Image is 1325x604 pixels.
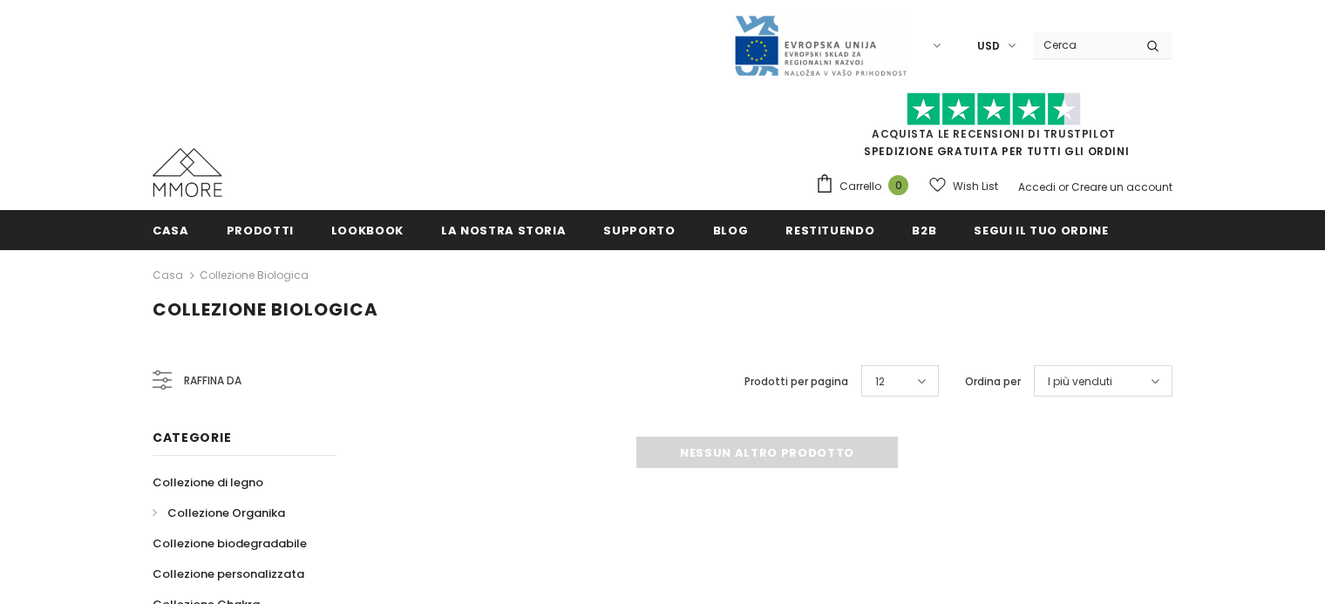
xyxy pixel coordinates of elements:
span: Collezione personalizzata [153,566,304,582]
span: Casa [153,222,189,239]
a: Collezione personalizzata [153,559,304,589]
span: Prodotti [227,222,294,239]
span: 0 [888,175,908,195]
span: Carrello [839,178,881,195]
span: Wish List [953,178,998,195]
span: I più venduti [1048,373,1112,390]
a: Carrello 0 [815,173,917,200]
a: supporto [603,210,675,249]
a: Javni Razpis [733,37,907,52]
img: Fidati di Pilot Stars [907,92,1081,126]
img: Casi MMORE [153,148,222,197]
a: Lookbook [331,210,404,249]
a: Restituendo [785,210,874,249]
span: Lookbook [331,222,404,239]
span: Segui il tuo ordine [974,222,1108,239]
a: Casa [153,265,183,286]
a: La nostra storia [441,210,566,249]
a: B2B [912,210,936,249]
a: Collezione biodegradabile [153,528,307,559]
span: Collezione di legno [153,474,263,491]
a: Creare un account [1071,180,1172,194]
img: Javni Razpis [733,14,907,78]
a: Collezione Organika [153,498,285,528]
span: USD [977,37,1000,55]
a: Segui il tuo ordine [974,210,1108,249]
a: Casa [153,210,189,249]
span: supporto [603,222,675,239]
a: Accedi [1018,180,1056,194]
span: 12 [875,373,885,390]
span: Collezione biodegradabile [153,535,307,552]
span: La nostra storia [441,222,566,239]
span: or [1058,180,1069,194]
span: B2B [912,222,936,239]
a: Collezione biologica [200,268,309,282]
label: Ordina per [965,373,1021,390]
label: Prodotti per pagina [744,373,848,390]
a: Prodotti [227,210,294,249]
span: Collezione Organika [167,505,285,521]
span: Blog [713,222,749,239]
span: Collezione biologica [153,297,378,322]
a: Wish List [929,171,998,201]
input: Search Site [1033,32,1133,58]
span: Raffina da [184,371,241,390]
a: Blog [713,210,749,249]
a: Acquista le recensioni di TrustPilot [872,126,1116,141]
span: Restituendo [785,222,874,239]
span: SPEDIZIONE GRATUITA PER TUTTI GLI ORDINI [815,100,1172,159]
a: Collezione di legno [153,467,263,498]
span: Categorie [153,429,231,446]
